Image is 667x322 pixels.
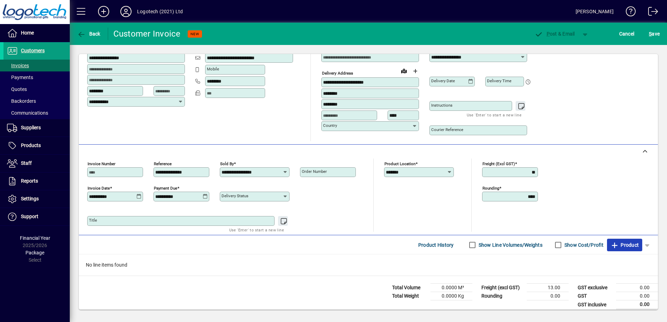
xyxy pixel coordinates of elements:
a: Reports [3,172,70,190]
mat-label: Invoice date [88,186,110,191]
span: Product History [418,239,454,251]
span: Backorders [7,98,36,104]
mat-label: Invoice number [88,161,115,166]
mat-label: Reference [154,161,172,166]
button: Save [647,28,661,40]
mat-hint: Use 'Enter' to start a new line [229,226,284,234]
mat-hint: Use 'Enter' to start a new line [467,111,522,119]
a: Home [3,24,70,42]
td: 0.00 [616,284,658,292]
td: Rounding [478,292,527,300]
span: Support [21,214,38,219]
a: View on map [398,65,410,76]
span: Customers [21,48,45,53]
app-page-header-button: Back [70,28,108,40]
td: GST [574,292,616,300]
mat-label: Courier Reference [431,127,463,132]
mat-label: Mobile [207,67,219,71]
a: Staff [3,155,70,172]
td: 13.00 [527,284,569,292]
td: GST inclusive [574,300,616,309]
a: Invoices [3,60,70,71]
span: Back [77,31,100,37]
span: S [649,31,652,37]
label: Show Line Volumes/Weights [477,242,542,248]
mat-label: Order number [302,169,327,174]
div: [PERSON_NAME] [576,6,614,17]
mat-label: Delivery time [487,78,511,83]
span: ave [649,28,660,39]
mat-label: Rounding [482,186,499,191]
a: Backorders [3,95,70,107]
button: Add [92,5,115,18]
mat-label: Instructions [431,103,452,108]
td: 0.00 [616,300,658,309]
span: Communications [7,110,48,116]
button: Post & Email [531,28,578,40]
div: Customer Invoice [113,28,181,39]
mat-label: Delivery status [222,193,248,198]
a: Logout [643,1,658,24]
span: ost & Email [534,31,575,37]
span: Quotes [7,86,27,92]
a: Suppliers [3,119,70,137]
td: 0.00 [616,292,658,300]
a: Knowledge Base [621,1,636,24]
mat-label: Sold by [220,161,234,166]
div: No line items found [79,254,658,276]
td: GST exclusive [574,284,616,292]
span: Reports [21,178,38,184]
button: Profile [115,5,137,18]
span: Staff [21,160,32,166]
span: Settings [21,196,39,201]
span: NEW [190,32,199,36]
button: Back [75,28,102,40]
td: Freight (excl GST) [478,284,527,292]
a: Support [3,208,70,225]
button: Product [607,239,642,251]
span: Product [610,239,639,251]
span: Invoices [7,63,29,68]
td: Total Weight [389,292,430,300]
a: Settings [3,190,70,208]
td: 0.0000 M³ [430,284,472,292]
mat-label: Freight (excl GST) [482,161,515,166]
mat-label: Product location [384,161,415,166]
label: Show Cost/Profit [563,242,604,248]
a: Quotes [3,83,70,95]
mat-label: Title [89,218,97,223]
td: 0.0000 Kg [430,292,472,300]
span: Package [25,250,44,255]
button: Product History [415,239,457,251]
span: Financial Year [20,235,50,241]
a: Communications [3,107,70,119]
span: P [547,31,550,37]
a: Payments [3,71,70,83]
a: Products [3,137,70,154]
span: Suppliers [21,125,41,130]
span: Home [21,30,34,36]
mat-label: Delivery date [431,78,455,83]
span: Payments [7,75,33,80]
mat-label: Payment due [154,186,177,191]
button: Choose address [410,66,421,77]
span: Products [21,143,41,148]
mat-label: Country [323,123,337,128]
span: Cancel [619,28,635,39]
td: 0.00 [527,292,569,300]
div: Logotech (2021) Ltd [137,6,183,17]
td: Total Volume [389,284,430,292]
button: Cancel [617,28,636,40]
